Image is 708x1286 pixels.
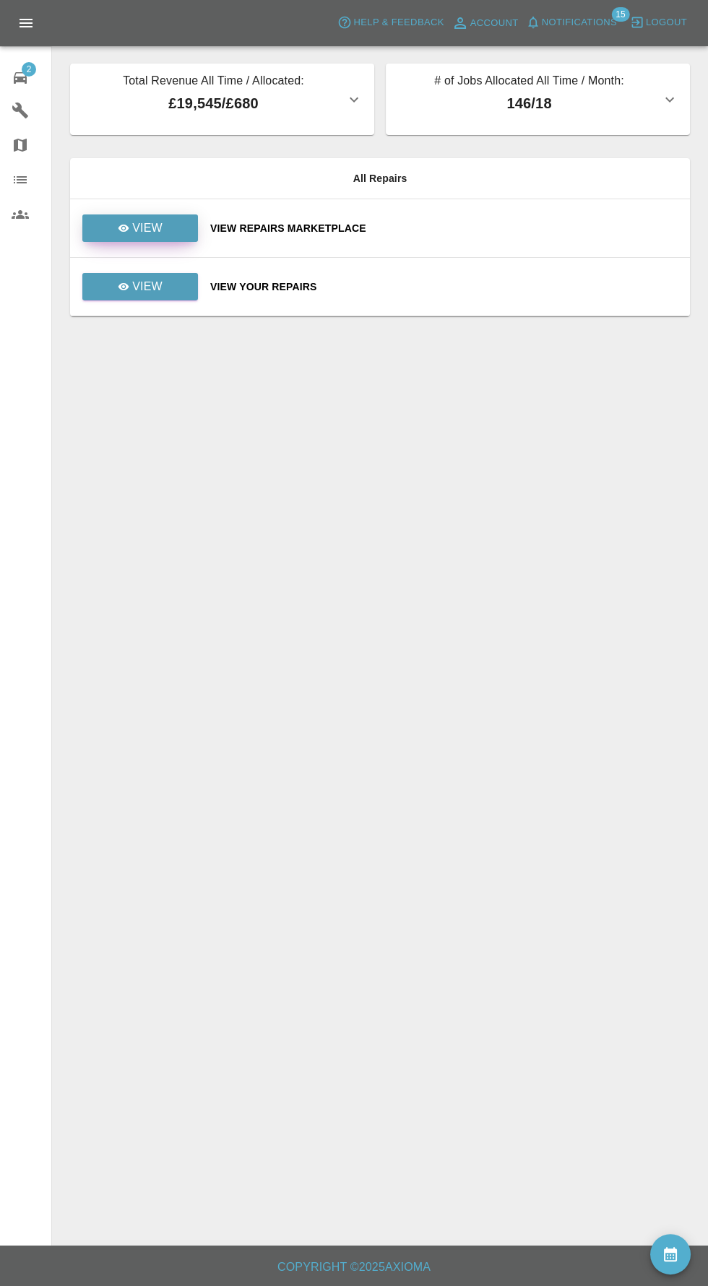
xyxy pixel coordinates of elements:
[22,62,36,77] span: 2
[82,280,199,292] a: View
[82,273,198,300] a: View
[132,220,163,237] p: View
[448,12,522,35] a: Account
[646,14,687,31] span: Logout
[70,158,690,199] th: All Repairs
[82,72,345,92] p: Total Revenue All Time / Allocated:
[210,279,678,294] a: View Your Repairs
[386,64,690,135] button: # of Jobs Allocated All Time / Month:146/18
[9,6,43,40] button: Open drawer
[611,7,629,22] span: 15
[626,12,691,34] button: Logout
[522,12,621,34] button: Notifications
[132,278,163,295] p: View
[82,214,198,242] a: View
[397,72,661,92] p: # of Jobs Allocated All Time / Month:
[82,222,199,233] a: View
[542,14,617,31] span: Notifications
[70,64,374,135] button: Total Revenue All Time / Allocated:£19,545/£680
[82,92,345,114] p: £19,545 / £680
[650,1234,691,1274] button: availability
[353,14,444,31] span: Help & Feedback
[470,15,519,32] span: Account
[210,221,678,235] a: View Repairs Marketplace
[334,12,447,34] button: Help & Feedback
[12,1257,696,1277] h6: Copyright © 2025 Axioma
[397,92,661,114] p: 146 / 18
